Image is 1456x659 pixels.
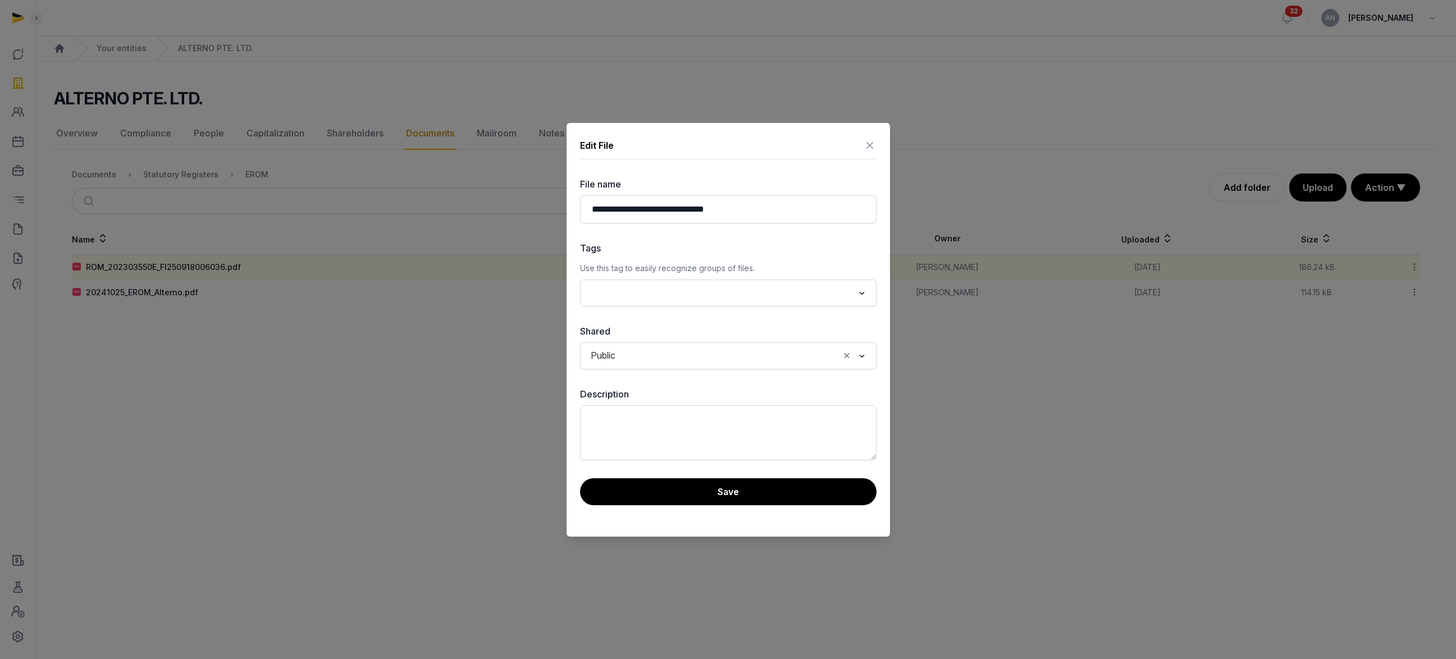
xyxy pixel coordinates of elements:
[588,348,618,364] span: Public
[580,241,877,255] label: Tags
[580,177,877,191] label: File name
[580,387,877,401] label: Description
[580,262,877,275] p: Use this tag to easily recognize groups of files.
[842,348,852,364] button: Clear Selected
[580,478,877,505] button: Save
[620,348,839,364] input: Search for option
[580,139,614,152] div: Edit File
[586,346,871,366] div: Search for option
[587,285,853,301] input: Search for option
[580,324,877,338] label: Shared
[586,283,871,303] div: Search for option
